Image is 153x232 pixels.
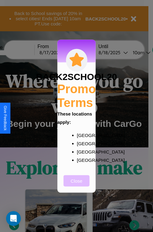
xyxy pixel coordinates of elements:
[58,111,92,124] b: These locations apply:
[77,139,88,147] p: [GEOGRAPHIC_DATA]
[64,175,90,186] button: Close
[6,211,21,226] div: Open Intercom Messenger
[77,147,88,156] p: [GEOGRAPHIC_DATA]
[57,82,96,109] h2: Promo Terms
[77,131,88,139] p: [GEOGRAPHIC_DATA]
[36,71,117,82] h3: BACK2SCHOOL20
[77,156,88,164] p: [GEOGRAPHIC_DATA]
[3,106,7,131] div: Give Feedback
